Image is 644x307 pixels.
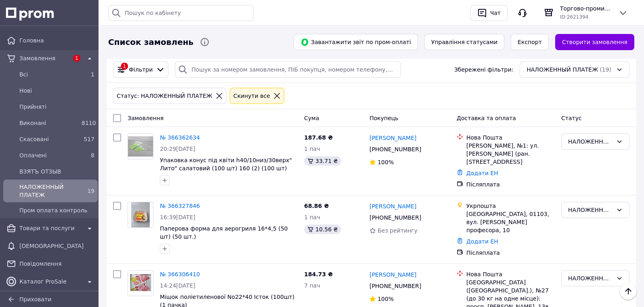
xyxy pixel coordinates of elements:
[19,119,78,127] span: Виконані
[19,224,82,232] span: Товари та послуги
[175,61,401,78] input: Пошук за номером замовлення, ПІБ покупця, номером телефону, Email, номером накладної
[600,66,611,73] span: (19)
[108,5,254,21] input: Пошук по кабінету
[568,137,613,146] div: НАЛОЖЕННЫЙ ПЛАТЕЖ
[424,34,504,50] button: Управління статусами
[19,87,94,95] span: Нові
[131,202,150,227] img: Фото товару
[466,180,555,188] div: Післяплата
[128,270,153,296] a: Фото товару
[369,202,416,210] a: [PERSON_NAME]
[232,91,272,100] div: Cкинути все
[304,156,341,166] div: 33.71 ₴
[568,205,613,214] div: НАЛОЖЕННЫЙ ПЛАТЕЖ
[378,296,394,302] span: 100%
[369,115,398,121] span: Покупець
[128,133,153,159] a: Фото товару
[304,214,320,220] span: 1 пач
[466,210,555,234] div: [GEOGRAPHIC_DATA], 01103, вул. [PERSON_NAME] професора, 10
[160,214,195,220] span: 16:39[DATE]
[19,183,78,199] span: НАЛОЖЕННЫЙ ПЛАТЕЖ
[369,134,416,142] a: [PERSON_NAME]
[160,157,292,171] a: Упаковка конус під квіти h40/10низ/30верх" Лито" салатовий (100 шт) 160 (2) (100 шт)
[457,115,516,121] span: Доставка та оплата
[19,277,82,286] span: Каталог ProSale
[160,146,195,152] span: 20:29[DATE]
[128,202,153,228] a: Фото товару
[87,188,94,194] span: 19
[19,260,94,268] span: Повідомлення
[91,152,94,159] span: 8
[466,142,555,166] div: [PERSON_NAME], №1: ул. [PERSON_NAME] (ран. [STREET_ADDRESS]
[620,283,637,300] button: Наверх
[304,134,333,141] span: 187.68 ₴
[160,225,288,240] a: Паперова форма для аерогриля 16*4,5 (50 шт) (50 шт.)
[19,70,78,78] span: Всi
[466,238,498,245] a: Додати ЕН
[527,66,598,74] span: НАЛОЖЕННЫЙ ПЛАТЕЖ
[84,136,94,142] span: 517
[19,151,78,159] span: Оплачені
[108,36,193,48] span: Список замовлень
[466,249,555,257] div: Післяплата
[378,227,417,234] span: Без рейтингу
[19,242,94,250] span: [DEMOGRAPHIC_DATA]
[470,5,508,21] button: Чат
[304,271,333,277] span: 184.73 ₴
[466,270,555,278] div: Нова Пошта
[304,115,319,121] span: Cума
[160,134,200,141] a: № 366362634
[568,274,613,283] div: НАЛОЖЕННЫЙ ПЛАТЕЖ
[304,282,320,289] span: 7 пач
[304,224,341,234] div: 10.56 ₴
[128,136,153,157] img: Фото товару
[304,146,320,152] span: 1 пач
[19,296,51,303] span: Приховати
[560,4,612,13] span: Торгово-промислова компанія: Зав Маг Пром
[160,271,200,277] a: № 366306410
[489,7,502,19] div: Чат
[466,170,498,176] a: Додати ЕН
[160,282,195,289] span: 14:24[DATE]
[454,66,513,74] span: Збережені фільтри:
[560,14,588,20] span: ID: 2621394
[19,103,94,111] span: Прийняті
[511,34,549,50] button: Експорт
[128,274,153,293] img: Фото товару
[378,159,394,165] span: 100%
[369,271,416,279] a: [PERSON_NAME]
[19,206,94,214] span: Пром оплата контроль
[128,115,164,121] span: Замовлення
[304,203,329,209] span: 68.86 ₴
[369,146,421,152] span: [PHONE_NUMBER]
[561,115,582,121] span: Статус
[555,34,634,50] a: Створити замовлення
[19,54,69,62] span: Замовлення
[19,135,78,143] span: Скасовані
[82,120,96,126] span: 8110
[19,167,94,176] span: ВЗЯТЪ ОТЗЫВ
[160,203,200,209] a: № 366327846
[369,214,421,221] span: [PHONE_NUMBER]
[73,55,80,62] span: 1
[91,71,94,78] span: 1
[466,133,555,142] div: Нова Пошта
[115,91,214,100] div: Статус: НАЛОЖЕННЫЙ ПЛАТЕЖ
[369,283,421,289] span: [PHONE_NUMBER]
[466,202,555,210] div: Укрпошта
[294,34,418,50] button: Завантажити звіт по пром-оплаті
[129,66,153,74] span: Фільтри
[19,36,94,44] span: Головна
